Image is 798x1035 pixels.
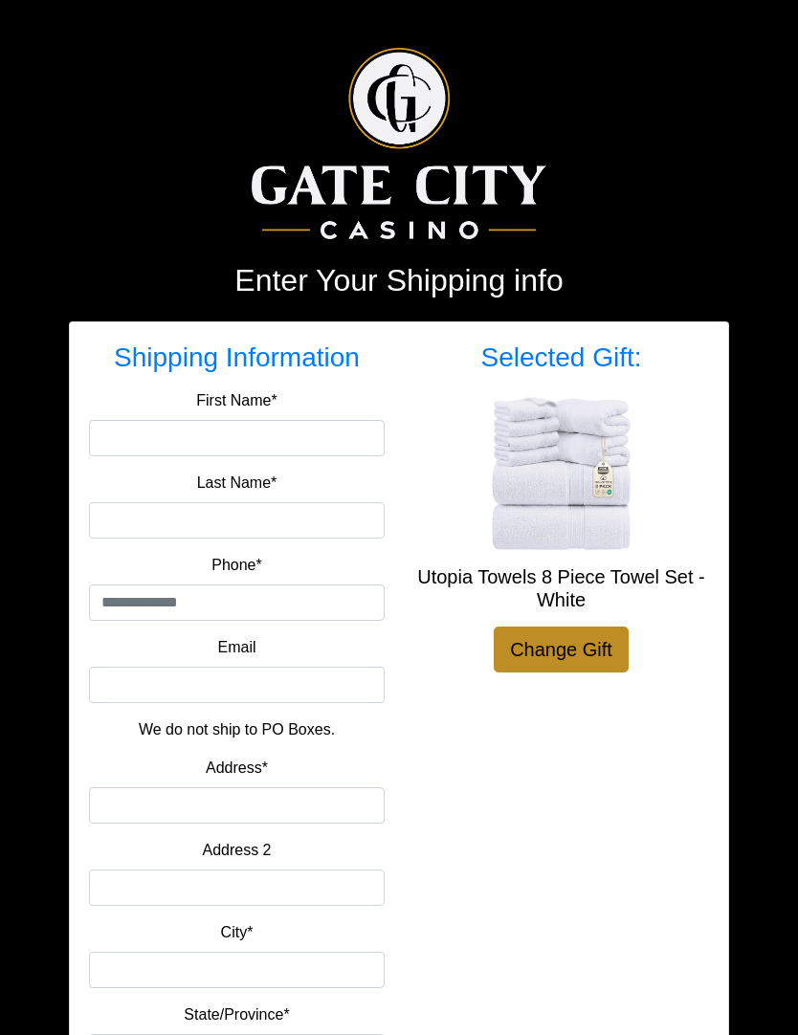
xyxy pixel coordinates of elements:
h5: Utopia Towels 8 Piece Towel Set - White [413,565,709,611]
label: Address 2 [202,839,271,862]
h3: Shipping Information [89,341,385,374]
label: Address* [206,757,268,780]
h2: Enter Your Shipping info [69,262,729,298]
h3: Selected Gift: [413,341,709,374]
label: Last Name* [197,472,277,495]
p: We do not ship to PO Boxes. [103,718,370,741]
img: Logo [252,48,545,239]
a: Change Gift [494,627,629,672]
label: City* [221,921,254,944]
label: Phone* [211,554,262,577]
label: State/Province* [184,1003,289,1026]
img: Utopia Towels 8 Piece Towel Set - White [485,397,638,550]
label: First Name* [196,389,277,412]
label: Email [217,636,255,659]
